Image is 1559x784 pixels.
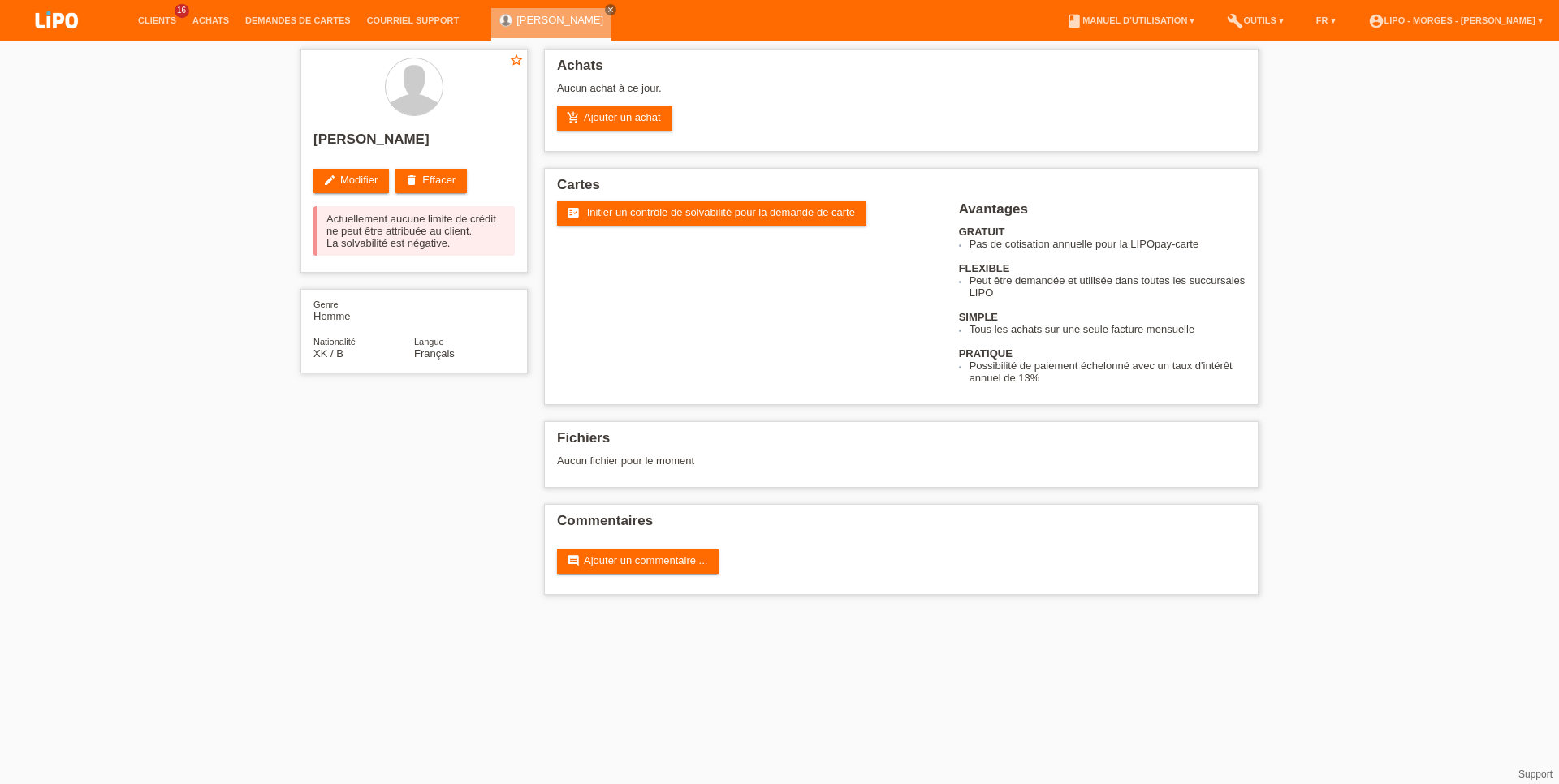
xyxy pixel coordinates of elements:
div: Aucun fichier pour le moment [557,454,1053,467]
b: SIMPLE [959,311,998,323]
h2: Fichiers [557,430,1246,454]
h2: Commentaires [557,513,1246,537]
a: account_circleLIPO - Morges - [PERSON_NAME] ▾ [1360,15,1551,25]
span: Kosovo / B / 15.11.2020 [313,347,343,360]
h2: Achats [557,58,1246,82]
i: fact_check [567,206,580,219]
span: 16 [175,4,189,18]
div: Homme [313,298,414,322]
a: buildOutils ▾ [1219,15,1291,25]
li: Possibilité de paiement échelonné avec un taux d'intérêt annuel de 13% [970,360,1246,384]
a: star_border [509,53,524,70]
b: FLEXIBLE [959,262,1010,274]
a: Clients [130,15,184,25]
h2: Avantages [959,201,1246,226]
div: Aucun achat à ce jour. [557,82,1246,106]
b: GRATUIT [959,226,1005,238]
i: build [1227,13,1243,29]
h2: Cartes [557,177,1246,201]
i: star_border [509,53,524,67]
span: Français [414,347,455,360]
span: Nationalité [313,337,356,347]
i: close [607,6,615,14]
a: deleteEffacer [395,169,467,193]
a: Achats [184,15,237,25]
div: Actuellement aucune limite de crédit ne peut être attribuée au client. La solvabilité est négative. [313,206,515,256]
i: comment [567,554,580,567]
i: delete [405,174,418,187]
a: Courriel Support [359,15,467,25]
h2: [PERSON_NAME] [313,131,515,156]
a: FR ▾ [1308,15,1344,25]
a: [PERSON_NAME] [516,14,603,26]
b: PRATIQUE [959,347,1013,360]
i: edit [323,174,336,187]
a: LIPO pay [16,33,97,45]
span: Initier un contrôle de solvabilité pour la demande de carte [587,206,855,218]
li: Peut être demandée et utilisée dans toutes les succursales LIPO [970,274,1246,299]
a: editModifier [313,169,389,193]
a: close [605,4,616,15]
span: Langue [414,337,444,347]
a: bookManuel d’utilisation ▾ [1058,15,1203,25]
i: account_circle [1368,13,1384,29]
a: Support [1518,769,1553,780]
a: fact_check Initier un contrôle de solvabilité pour la demande de carte [557,201,866,226]
a: commentAjouter un commentaire ... [557,549,719,574]
a: add_shopping_cartAjouter un achat [557,106,672,131]
span: Genre [313,299,339,309]
i: add_shopping_cart [567,111,580,124]
a: Demandes de cartes [237,15,359,25]
i: book [1066,13,1082,29]
li: Tous les achats sur une seule facture mensuelle [970,323,1246,335]
li: Pas de cotisation annuelle pour la LIPOpay-carte [970,238,1246,250]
